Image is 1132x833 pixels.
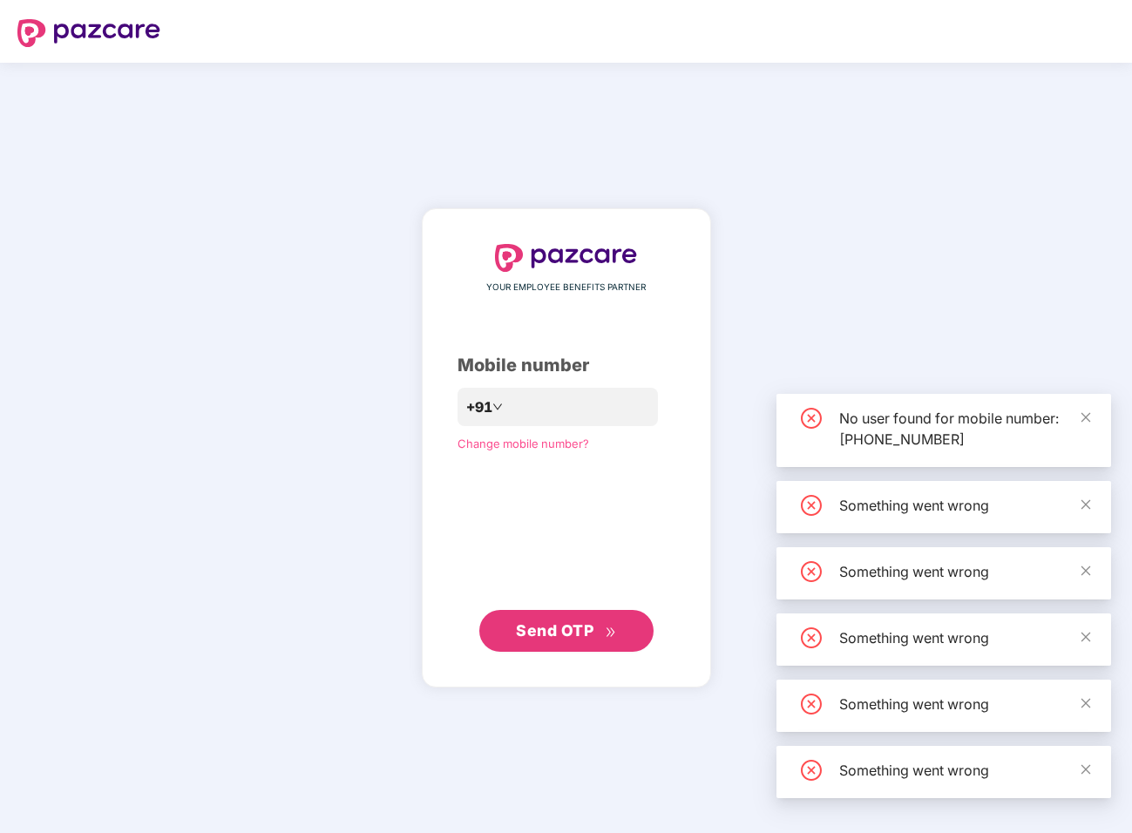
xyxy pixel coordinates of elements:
span: close [1080,763,1092,775]
span: close-circle [801,627,822,648]
span: double-right [605,626,616,638]
div: Something went wrong [839,495,1090,516]
span: close-circle [801,694,822,714]
span: close [1080,697,1092,709]
span: close [1080,565,1092,577]
span: close-circle [801,495,822,516]
span: close [1080,498,1092,511]
span: close-circle [801,561,822,582]
span: close-circle [801,760,822,781]
span: close [1080,411,1092,423]
div: Something went wrong [839,694,1090,714]
a: Change mobile number? [458,437,589,450]
span: down [492,402,503,412]
div: Something went wrong [839,627,1090,648]
img: logo [495,244,638,272]
span: close [1080,631,1092,643]
span: YOUR EMPLOYEE BENEFITS PARTNER [486,281,646,295]
button: Send OTPdouble-right [479,610,654,652]
span: Send OTP [516,621,593,640]
span: close-circle [801,408,822,429]
div: Something went wrong [839,561,1090,582]
span: +91 [466,396,492,418]
div: Something went wrong [839,760,1090,781]
div: Mobile number [458,352,675,379]
div: No user found for mobile number: [PHONE_NUMBER] [839,408,1090,450]
img: logo [17,19,160,47]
